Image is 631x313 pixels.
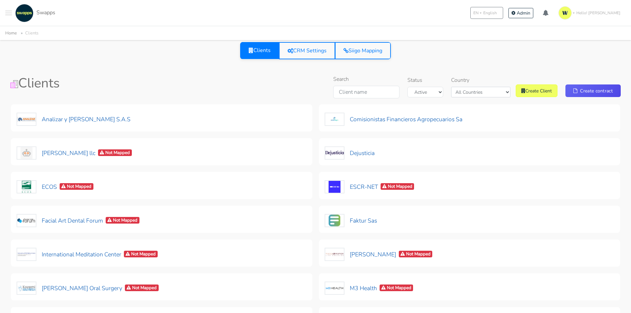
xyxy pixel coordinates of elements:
[240,42,391,59] div: View selector
[399,251,433,258] span: Not Mapped
[381,183,414,190] span: Not Mapped
[517,10,530,16] span: Admin
[10,80,18,88] img: Clients Icon
[324,146,375,160] button: Dejusticia
[16,112,131,126] button: Analizar y [PERSON_NAME] S.A.S
[18,29,38,37] li: Clients
[380,285,413,291] span: Not Mapped
[16,281,159,295] button: [PERSON_NAME] Oral SurgeryNot Mapped
[279,42,335,59] a: CRM Settings
[508,8,533,18] a: Admin
[324,281,414,295] button: M3 HealthNot Mapped
[17,180,36,193] img: ECOS
[325,282,344,295] img: M3 Health
[451,76,469,84] label: Country
[240,42,279,59] a: Clients
[333,75,349,83] label: Search
[125,285,159,291] span: Not Mapped
[325,146,344,160] img: Dejusticia
[324,112,463,126] button: Comisionistas Financieros Agropecuarios Sa
[17,214,36,227] img: Facial Art Dental Forum
[10,75,207,91] h1: Clients
[16,180,94,194] button: ECOSNot Mapped
[16,214,140,228] button: Facial Art Dental ForumNot Mapped
[576,10,620,16] span: Hello! [PERSON_NAME]
[483,10,497,16] span: English
[407,76,422,84] label: Status
[324,214,377,228] button: Faktur Sas
[325,180,344,193] img: ESCR-NET
[16,247,158,261] button: International Meditation CenterNot Mapped
[333,86,399,98] input: Client name
[558,6,572,20] img: isotipo-3-3e143c57.png
[106,217,139,224] span: Not Mapped
[565,84,621,97] a: Create contract
[36,9,55,16] span: Swapps
[16,146,132,160] button: [PERSON_NAME] llcNot Mapped
[5,30,17,36] a: Home
[98,149,132,156] span: Not Mapped
[17,248,36,261] img: International Meditation Center
[60,183,93,190] span: Not Mapped
[14,4,55,22] a: Swapps
[324,180,415,194] button: ESCR-NETNot Mapped
[324,247,433,261] button: [PERSON_NAME]Not Mapped
[17,146,36,160] img: Craig Storti llc
[325,248,344,261] img: Kathy Jalali
[15,4,33,22] img: swapps-linkedin-v2.jpg
[470,7,503,19] button: ENEnglish
[124,251,158,258] span: Not Mapped
[17,282,36,295] img: Kazemi Oral Surgery
[516,84,557,97] a: Create Client
[556,4,626,22] a: Hello! [PERSON_NAME]
[335,42,391,59] a: Siigo Mapping
[325,113,344,126] img: Comisionistas Financieros Agropecuarios Sa
[17,113,36,126] img: Analizar y Lombana S.A.S
[325,214,344,227] img: Faktur Sas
